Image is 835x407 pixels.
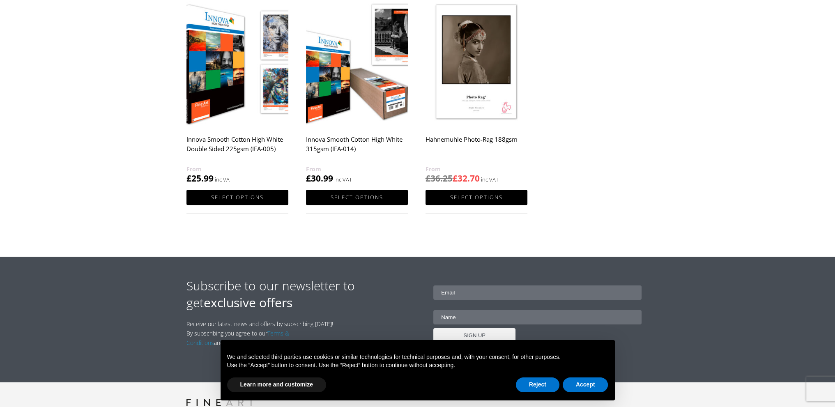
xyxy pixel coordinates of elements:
a: Select options for “Innova Smooth Cotton High White Double Sided 225gsm (IFA-005)” [186,190,288,205]
h2: Innova Smooth Cotton High White 315gsm (IFA-014) [306,131,408,164]
button: Accept [563,377,608,392]
a: Select options for “Hahnemuhle Photo-Rag 188gsm” [426,190,527,205]
p: Use the “Accept” button to consent. Use the “Reject” button to continue without accepting. [227,361,608,370]
button: Reject [516,377,559,392]
bdi: 36.25 [426,172,453,184]
a: Select options for “Innova Smooth Cotton High White 315gsm (IFA-014)” [306,190,408,205]
button: Learn more and customize [227,377,326,392]
bdi: 32.70 [453,172,480,184]
bdi: 30.99 [306,172,333,184]
h2: Hahnemuhle Photo-Rag 188gsm [426,131,527,164]
span: £ [426,172,430,184]
strong: exclusive offers [204,294,292,311]
p: Receive our latest news and offers by subscribing [DATE]! By subscribing you agree to our and [186,319,338,347]
span: £ [306,172,311,184]
input: Name [433,310,642,324]
h2: Subscribe to our newsletter to get [186,277,418,311]
h2: Innova Smooth Cotton High White Double Sided 225gsm (IFA-005) [186,131,288,164]
input: SIGN UP [433,328,515,343]
span: £ [453,172,458,184]
span: £ [186,172,191,184]
input: Email [433,285,642,300]
bdi: 25.99 [186,172,214,184]
p: We and selected third parties use cookies or similar technologies for technical purposes and, wit... [227,353,608,361]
